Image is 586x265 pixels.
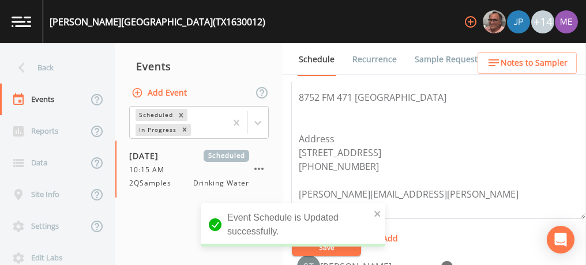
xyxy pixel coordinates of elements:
[297,43,336,76] a: Schedule
[482,10,506,33] div: Mike Franklin
[175,109,187,121] div: Remove Scheduled
[115,52,283,81] div: Events
[201,203,385,247] div: Event Schedule is Updated successfully.
[507,10,530,33] img: 41241ef155101aa6d92a04480b0d0000
[291,73,586,219] textarea: [PERSON_NAME] [PHONE_NUMBER] 8752 FM 471 [GEOGRAPHIC_DATA] Address [STREET_ADDRESS] [PHONE_NUMBER...
[129,165,171,175] span: 10:15 AM
[129,150,167,162] span: [DATE]
[297,75,324,108] a: Forms
[115,141,283,198] a: [DATE]Scheduled10:15 AM2QSamplesDrinking Water
[204,150,249,162] span: Scheduled
[498,43,547,75] a: COC Details
[129,82,191,104] button: Add Event
[506,10,531,33] div: Joshua gere Paul
[478,52,577,74] button: Notes to Sampler
[351,43,399,75] a: Recurrence
[483,10,506,33] img: e2d790fa78825a4bb76dcb6ab311d44c
[193,178,249,188] span: Drinking Water
[12,16,31,27] img: logo
[136,124,178,136] div: In Progress
[531,10,554,33] div: +14
[50,15,265,29] div: [PERSON_NAME][GEOGRAPHIC_DATA] (TX1630012)
[555,10,578,33] img: d4d65db7c401dd99d63b7ad86343d265
[547,226,574,253] div: Open Intercom Messenger
[413,43,483,75] a: Sample Requests
[136,109,175,121] div: Scheduled
[129,178,178,188] span: 2QSamples
[374,206,382,220] button: close
[178,124,191,136] div: Remove In Progress
[501,56,568,70] span: Notes to Sampler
